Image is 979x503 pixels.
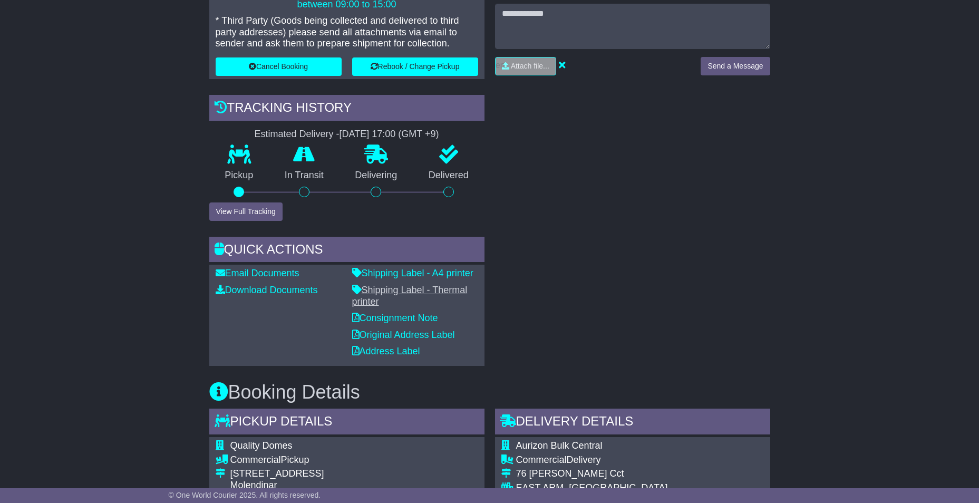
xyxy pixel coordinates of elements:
div: EAST ARM, [GEOGRAPHIC_DATA] [516,482,764,494]
a: Consignment Note [352,313,438,323]
span: © One World Courier 2025. All rights reserved. [169,491,321,499]
span: Aurizon Bulk Central [516,440,603,451]
div: Delivery Details [495,409,770,437]
div: Pickup [230,454,398,466]
button: View Full Tracking [209,202,283,221]
p: * Third Party (Goods being collected and delivered to third party addresses) please send all atta... [216,15,478,50]
span: Commercial [230,454,281,465]
button: Send a Message [701,57,770,75]
h3: Booking Details [209,382,770,403]
button: Rebook / Change Pickup [352,57,478,76]
div: [DATE] 17:00 (GMT +9) [340,129,439,140]
a: Shipping Label - Thermal printer [352,285,468,307]
a: Original Address Label [352,330,455,340]
p: Delivering [340,170,413,181]
p: Pickup [209,170,269,181]
div: Estimated Delivery - [209,129,484,140]
div: Delivery [516,454,764,466]
button: Cancel Booking [216,57,342,76]
div: Pickup Details [209,409,484,437]
div: Quick Actions [209,237,484,265]
div: Tracking history [209,95,484,123]
a: Address Label [352,346,420,356]
div: Molendinar [230,480,398,491]
span: Commercial [516,454,567,465]
span: Quality Domes [230,440,293,451]
a: Shipping Label - A4 printer [352,268,473,278]
a: Download Documents [216,285,318,295]
a: Email Documents [216,268,299,278]
div: [STREET_ADDRESS] [230,468,398,480]
p: In Transit [269,170,340,181]
p: Delivered [413,170,484,181]
div: 76 [PERSON_NAME] Cct [516,468,764,480]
